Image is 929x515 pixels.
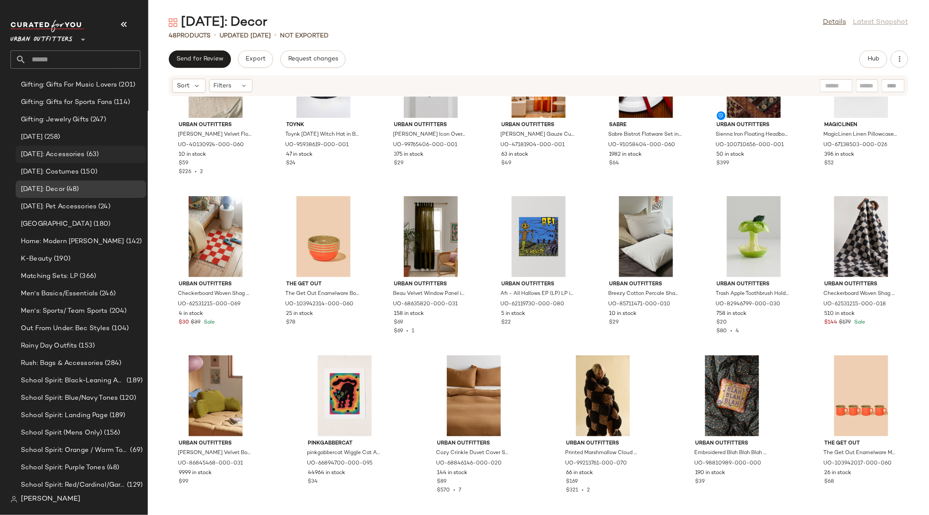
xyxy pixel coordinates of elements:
span: 26 in stock [824,469,851,477]
span: • [578,488,587,493]
span: UO-99213761-000-070 [565,460,627,468]
span: School Spirit: Blue/Navy Tones [21,393,118,403]
span: $69 [394,319,403,327]
span: • [450,488,459,493]
span: [GEOGRAPHIC_DATA] [21,219,92,229]
img: 99213761_070_b [559,355,647,436]
span: UO-67138503-000-026 [823,141,887,149]
span: (48) [65,184,79,194]
span: School Spirit: Red/Cardinal/Garnet Tones [21,480,125,490]
img: 62531215_018_b [817,196,905,277]
span: UO-85711471-000-010 [608,301,670,308]
span: 63 in stock [502,151,529,159]
span: • [214,30,216,41]
span: 2 [587,488,590,493]
span: UO-68846146-000-020 [436,460,502,468]
span: 66 in stock [566,469,593,477]
span: Rush: Bags & Accessories [21,358,103,368]
span: (258) [43,132,60,142]
span: pinkgabbercat Wiggle Cat Art Print at Urban Outfitters [307,449,381,457]
span: $20 [717,319,727,327]
span: Urban Outfitters [824,281,898,288]
span: UO-91058404-000-060 [608,141,675,149]
span: The Get Out Enamelware Bowl Set in Red at Urban Outfitters [286,290,360,298]
span: $80 [717,328,727,334]
span: Checkerboard Woven Shag Rag Rug in Orange Red at Urban Outfitters [178,290,252,298]
span: The Get Out [824,440,898,448]
span: Urban Outfitters [437,440,511,448]
span: 1 [412,328,414,334]
span: $68 [824,478,834,486]
span: Men's Basics/Essentials [21,289,98,299]
span: School Spirit: Landing Page [21,411,108,421]
span: Urban Outfitters [179,121,253,129]
span: Urban Outfitters [502,121,576,129]
span: [PERSON_NAME] Icon Over-The-Door Hook Set in Black at Urban Outfitters [393,131,467,139]
span: (189) [108,411,126,421]
span: (180) [92,219,110,229]
span: 4 [736,328,739,334]
img: 68846146_020_b [430,355,518,436]
span: $29 [609,319,619,327]
span: $49 [502,160,512,167]
span: Printed Marshmallow Cloud Fleece Throw Blanket in Gold at Urban Outfitters [565,449,639,457]
span: The Get Out Enamelware Mug Set in Red at Urban Outfitters [823,449,897,457]
span: Checkerboard Woven Shag Rag Rug in Black/White at Urban Outfitters [823,290,897,298]
span: $30 [179,319,189,327]
span: • [274,30,276,41]
span: $144 [824,319,837,327]
span: Gifting: Gifts For Music Lovers [21,80,117,90]
span: Out From Under: Bec Styles [21,324,110,334]
p: updated [DATE] [220,31,271,40]
span: [PERSON_NAME] Velvet Floor Pillow in Cherry Lacquer at Urban Outfitters [178,131,252,139]
span: UO-100710656-000-001 [716,141,784,149]
span: 158 in stock [394,310,424,318]
img: svg%3e [169,18,177,27]
span: 190 in stock [695,469,725,477]
span: $321 [566,488,578,493]
span: Hub [867,56,879,63]
span: School Spirit: Orange / Warm Tones [21,445,128,455]
span: UO-103942017-000-060 [823,460,892,468]
span: 50 in stock [717,151,745,159]
img: 103942017_060_m [817,355,905,436]
span: UO-68635820-000-031 [393,301,458,308]
img: 68635820_031_b [387,196,475,277]
span: Beau Velvet Window Panel in [PERSON_NAME] at Urban Outfitters [393,290,467,298]
span: Toynk [DATE] Witch Hat in Black, Women's at Urban Outfitters [286,131,360,139]
span: School Spirit: Black-Leaning Accents [21,376,125,386]
span: Filters [214,81,232,90]
span: $99 [179,478,188,486]
span: (63) [85,150,99,160]
span: $179 [839,319,851,327]
span: 10 in stock [179,151,206,159]
span: Urban Outfitters [502,281,576,288]
span: $52 [824,160,834,167]
span: (104) [110,324,129,334]
span: [PERSON_NAME] Gauze Curtain Panel in Honey at Urban Outfitters [501,131,575,139]
span: (284) [103,358,121,368]
button: Export [238,50,273,68]
span: $34 [308,478,318,486]
span: $169 [566,478,578,486]
span: 7 [459,488,461,493]
span: 4 in stock [179,310,203,318]
span: $22 [502,319,511,327]
span: UO-98810989-000-000 [694,460,761,468]
img: 62531215_069_b [172,196,260,277]
span: Urban Outfitters [179,440,253,448]
span: $59 [179,160,188,167]
span: $24 [286,160,296,167]
span: 396 in stock [824,151,854,159]
span: Sale [202,320,215,325]
span: UO-62531215-000-018 [823,301,886,308]
span: Trash Apple Toothbrush Holder in Green at Urban Outfitters [716,290,790,298]
span: MagicLinen [824,121,898,129]
span: 44964 in stock [308,469,345,477]
span: UO-62119730-000-080 [501,301,565,308]
span: UO-86845468-000-031 [178,460,243,468]
span: 5 in stock [502,310,526,318]
span: (129) [125,480,143,490]
span: Export [245,56,266,63]
span: $570 [437,488,450,493]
